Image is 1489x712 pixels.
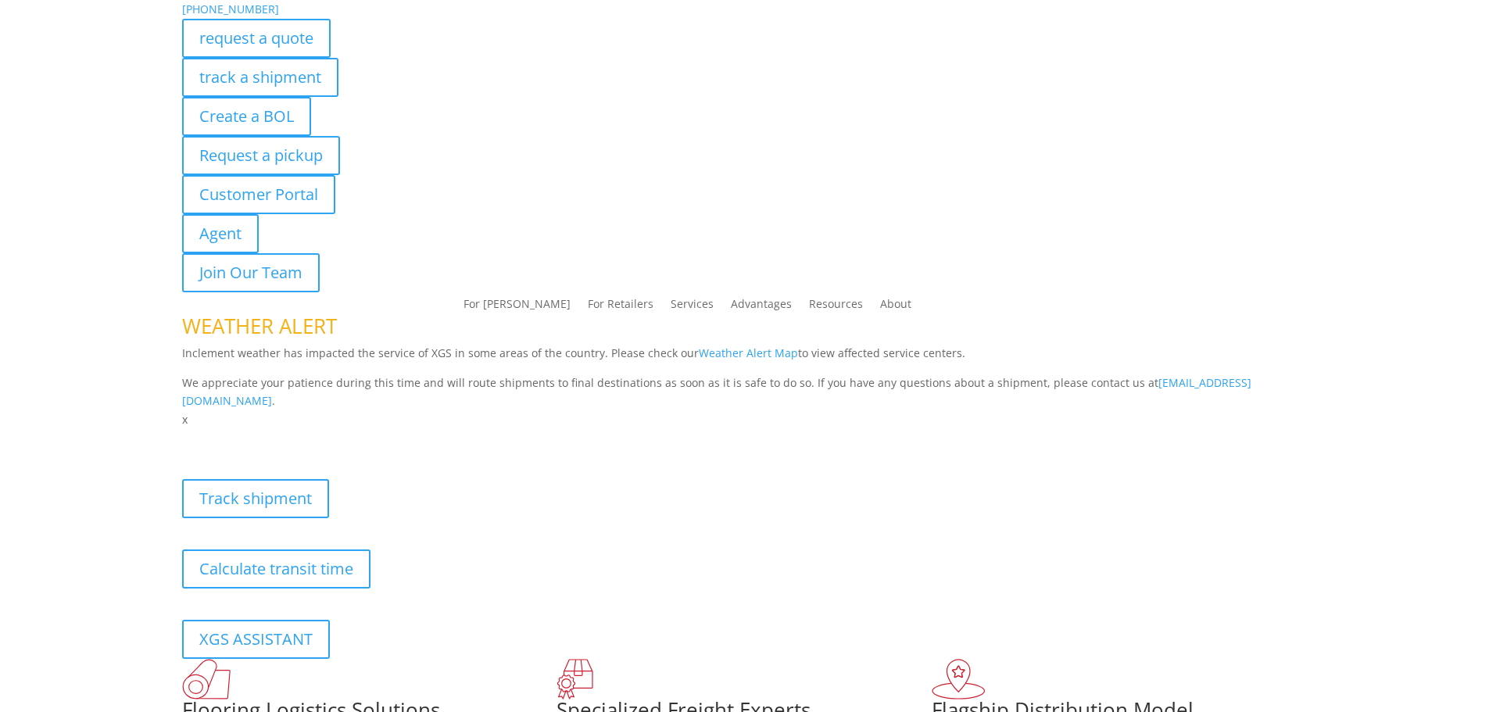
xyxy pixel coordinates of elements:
b: Visibility, transparency, and control for your entire supply chain. [182,431,531,446]
a: Resources [809,299,863,316]
a: Track shipment [182,479,329,518]
a: [PHONE_NUMBER] [182,2,279,16]
img: xgs-icon-total-supply-chain-intelligence-red [182,659,231,699]
a: Customer Portal [182,175,335,214]
a: Agent [182,214,259,253]
a: Request a pickup [182,136,340,175]
p: We appreciate your patience during this time and will route shipments to final destinations as so... [182,374,1308,411]
a: XGS ASSISTANT [182,620,330,659]
a: Services [671,299,714,316]
a: Calculate transit time [182,549,370,589]
a: About [880,299,911,316]
a: Join Our Team [182,253,320,292]
a: For [PERSON_NAME] [464,299,571,316]
img: xgs-icon-flagship-distribution-model-red [932,659,986,699]
a: For Retailers [588,299,653,316]
a: request a quote [182,19,331,58]
a: Advantages [731,299,792,316]
p: x [182,410,1308,429]
a: track a shipment [182,58,338,97]
a: Weather Alert Map [699,345,798,360]
span: WEATHER ALERT [182,312,337,340]
p: Inclement weather has impacted the service of XGS in some areas of the country. Please check our ... [182,344,1308,374]
a: Create a BOL [182,97,311,136]
img: xgs-icon-focused-on-flooring-red [557,659,593,699]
